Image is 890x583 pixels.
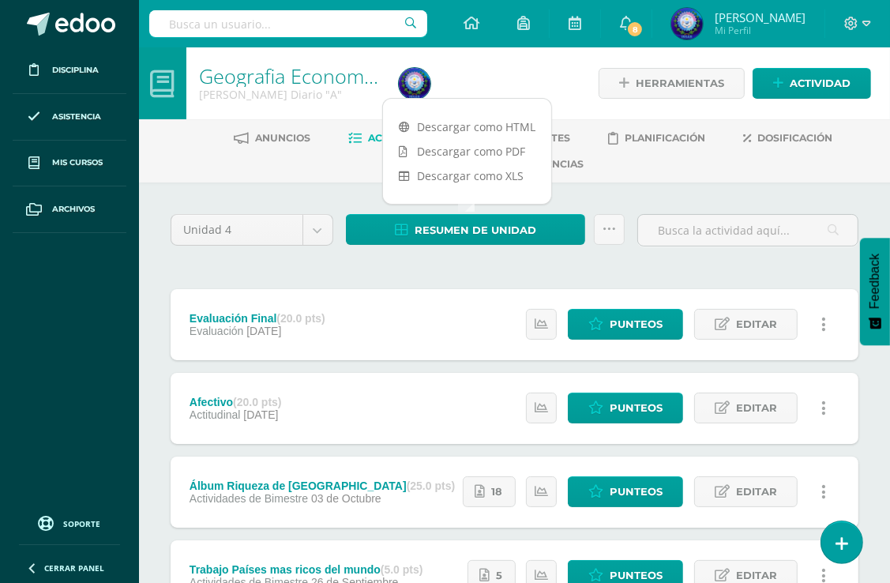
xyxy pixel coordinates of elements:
[638,215,858,246] input: Busca la actividad aquí...
[190,408,241,421] span: Actitudinal
[52,111,101,123] span: Asistencia
[52,203,95,216] span: Archivos
[190,480,455,492] div: Álbum Riqueza de [GEOGRAPHIC_DATA]
[599,68,745,99] a: Herramientas
[399,68,430,100] img: d6b870649aa6af299f84a13d1a6b606c.png
[13,94,126,141] a: Asistencia
[233,396,281,408] strong: (20.0 pts)
[671,8,703,39] img: d6b870649aa6af299f84a13d1a6b606c.png
[415,216,536,245] span: Resumen de unidad
[190,325,244,337] span: Evaluación
[610,477,663,506] span: Punteos
[13,186,126,233] a: Archivos
[381,563,423,576] strong: (5.0 pts)
[246,325,281,337] span: [DATE]
[568,393,683,423] a: Punteos
[171,215,332,245] a: Unidad 4
[610,310,663,339] span: Punteos
[183,215,291,245] span: Unidad 4
[736,477,777,506] span: Editar
[190,563,423,576] div: Trabajo Países mas ricos del mundo
[610,393,663,423] span: Punteos
[349,126,438,151] a: Actividades
[190,492,308,505] span: Actividades de Bimestre
[383,164,551,188] a: Descargar como XLS
[52,64,99,77] span: Disciplina
[64,518,101,529] span: Soporte
[44,562,104,574] span: Cerrar panel
[383,139,551,164] a: Descargar como PDF
[190,312,325,325] div: Evaluación Final
[625,132,706,144] span: Planificación
[636,69,724,98] span: Herramientas
[860,238,890,345] button: Feedback - Mostrar encuesta
[311,492,381,505] span: 03 de Octubre
[715,9,806,25] span: [PERSON_NAME]
[407,480,455,492] strong: (25.0 pts)
[568,476,683,507] a: Punteos
[736,310,777,339] span: Editar
[19,512,120,533] a: Soporte
[463,476,516,507] a: 18
[199,65,380,87] h1: Geografia Economica
[243,408,278,421] span: [DATE]
[199,87,380,102] div: Quinto P.C. Bilingüe Diario 'A'
[190,396,282,408] div: Afectivo
[568,309,683,340] a: Punteos
[868,254,882,309] span: Feedback
[52,156,103,169] span: Mis cursos
[383,115,551,139] a: Descargar como HTML
[13,47,126,94] a: Disciplina
[149,10,427,37] input: Busca un usuario...
[256,132,311,144] span: Anuncios
[626,21,644,38] span: 8
[492,477,503,506] span: 18
[790,69,851,98] span: Actividad
[276,312,325,325] strong: (20.0 pts)
[758,132,833,144] span: Dosificación
[199,62,389,89] a: Geografia Economica
[715,24,806,37] span: Mi Perfil
[346,214,586,245] a: Resumen de unidad
[235,126,311,151] a: Anuncios
[609,126,706,151] a: Planificación
[13,141,126,187] a: Mis cursos
[736,393,777,423] span: Editar
[744,126,833,151] a: Dosificación
[369,132,438,144] span: Actividades
[753,68,871,99] a: Actividad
